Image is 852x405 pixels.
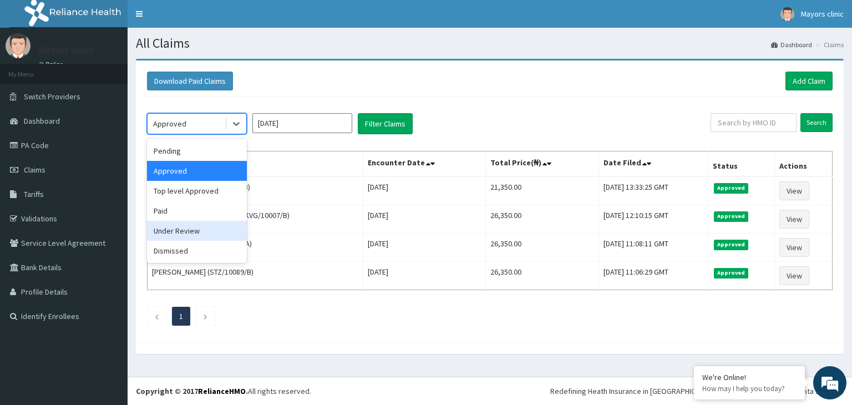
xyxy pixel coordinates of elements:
a: Online [39,60,65,68]
div: Minimize live chat window [182,6,209,32]
p: Mayors clinic [39,45,94,55]
textarea: Type your message and hit 'Enter' [6,280,211,318]
a: View [779,181,809,200]
td: [PERSON_NAME] Oparaogu (KVG/10007/B) [148,205,363,234]
span: Mayors clinic [801,9,844,19]
img: User Image [6,33,31,58]
div: Under Review [147,221,247,241]
span: Switch Providers [24,92,80,102]
td: [DATE] [363,262,485,290]
td: 26,350.00 [485,234,599,262]
span: Approved [714,268,749,278]
td: [DATE] 13:33:25 GMT [599,176,708,205]
th: Encounter Date [363,151,485,177]
td: GOLDEN OKOSU (STZ/10089/A) [148,234,363,262]
div: Top level Approved [147,181,247,201]
img: d_794563401_company_1708531726252_794563401 [21,55,45,83]
td: [PERSON_NAME] (STZ/10089/B) [148,262,363,290]
span: Approved [714,211,749,221]
th: Status [708,151,774,177]
h1: All Claims [136,36,844,50]
td: [DATE] [363,205,485,234]
div: Redefining Heath Insurance in [GEOGRAPHIC_DATA] using Telemedicine and Data Science! [550,386,844,397]
button: Download Paid Claims [147,72,233,90]
span: We're online! [64,128,153,240]
input: Search by HMO ID [711,113,797,132]
td: [DATE] 11:08:11 GMT [599,234,708,262]
p: How may I help you today? [702,384,797,393]
a: View [779,210,809,229]
td: 26,350.00 [485,205,599,234]
div: Paid [147,201,247,221]
div: Approved [147,161,247,181]
span: Approved [714,183,749,193]
td: [DATE] [363,176,485,205]
span: Dashboard [24,116,60,126]
div: We're Online! [702,372,797,382]
a: Add Claim [785,72,833,90]
div: Pending [147,141,247,161]
td: Blessing Nsima (BTR/10208/B) [148,176,363,205]
a: Previous page [154,311,159,321]
strong: Copyright © 2017 . [136,386,248,396]
th: Total Price(₦) [485,151,599,177]
img: User Image [780,7,794,21]
li: Claims [813,40,844,49]
button: Filter Claims [358,113,413,134]
a: RelianceHMO [198,386,246,396]
div: Approved [153,118,186,129]
a: View [779,238,809,257]
input: Select Month and Year [252,113,352,133]
th: Date Filed [599,151,708,177]
span: Claims [24,165,45,175]
a: View [779,266,809,285]
td: [DATE] [363,234,485,262]
div: Dismissed [147,241,247,261]
th: Name [148,151,363,177]
td: 21,350.00 [485,176,599,205]
th: Actions [774,151,832,177]
td: 26,350.00 [485,262,599,290]
span: Approved [714,240,749,250]
div: Chat with us now [58,62,186,77]
td: [DATE] 12:10:15 GMT [599,205,708,234]
a: Next page [203,311,208,321]
td: [DATE] 11:06:29 GMT [599,262,708,290]
span: Tariffs [24,189,44,199]
a: Dashboard [771,40,812,49]
input: Search [800,113,833,132]
footer: All rights reserved. [128,377,852,405]
a: Page 1 is your current page [179,311,183,321]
